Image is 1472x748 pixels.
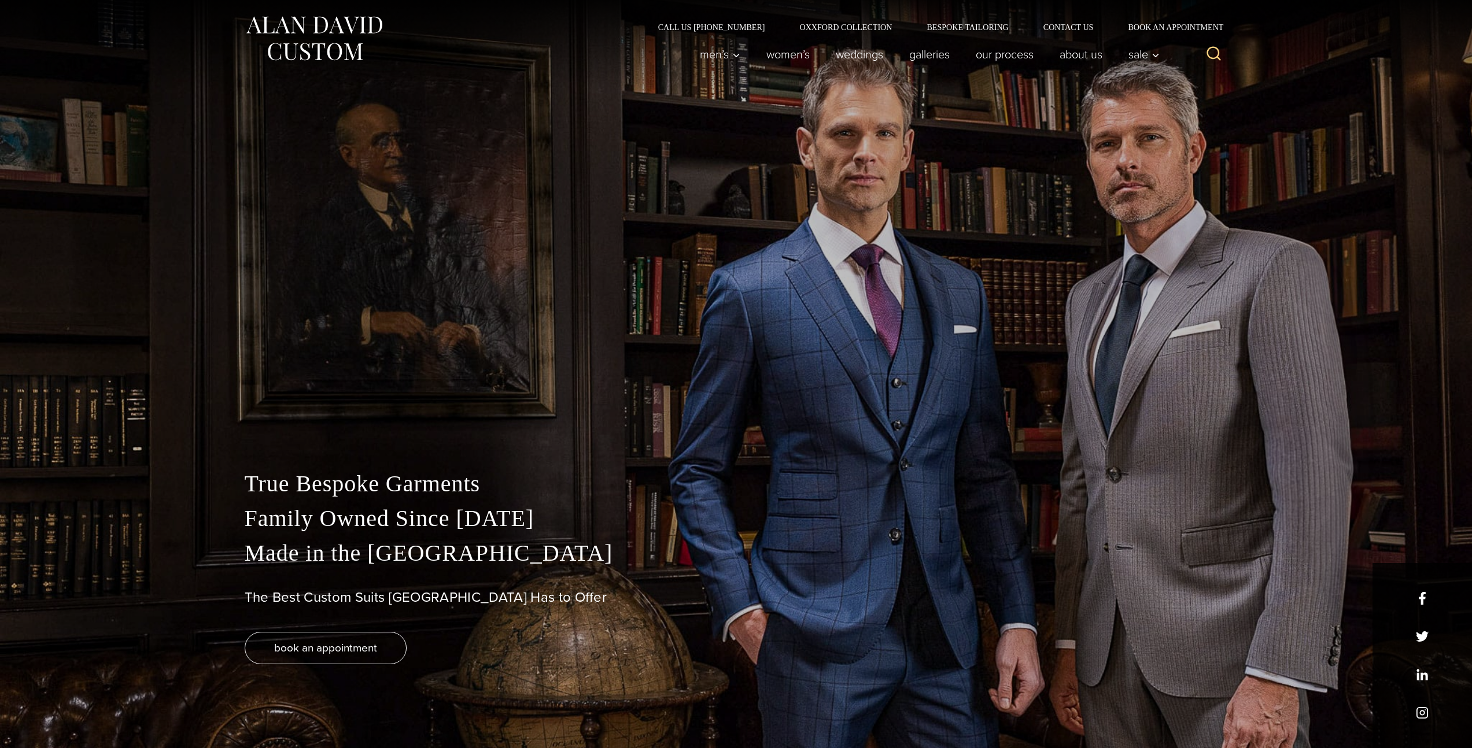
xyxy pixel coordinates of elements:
a: Our Process [962,43,1046,66]
a: Oxxford Collection [782,23,909,31]
a: Contact Us [1026,23,1111,31]
img: Alan David Custom [245,13,383,64]
a: instagram [1416,706,1429,719]
a: Galleries [896,43,962,66]
a: Women’s [753,43,822,66]
a: About Us [1046,43,1115,66]
p: True Bespoke Garments Family Owned Since [DATE] Made in the [GEOGRAPHIC_DATA] [245,466,1228,571]
a: weddings [822,43,896,66]
a: Book an Appointment [1111,23,1227,31]
button: View Search Form [1200,40,1228,68]
a: facebook [1416,592,1429,605]
a: Call Us [PHONE_NUMBER] [641,23,783,31]
a: Bespoke Tailoring [909,23,1025,31]
a: linkedin [1416,668,1429,681]
span: Men’s [700,49,740,60]
nav: Secondary Navigation [641,23,1228,31]
a: x/twitter [1416,630,1429,643]
h1: The Best Custom Suits [GEOGRAPHIC_DATA] Has to Offer [245,589,1228,606]
a: book an appointment [245,632,407,664]
span: Sale [1128,49,1160,60]
span: book an appointment [274,639,377,656]
nav: Primary Navigation [687,43,1165,66]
